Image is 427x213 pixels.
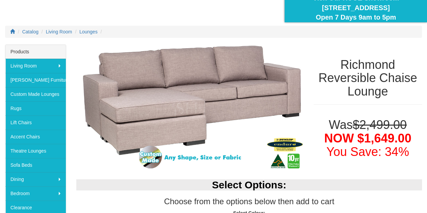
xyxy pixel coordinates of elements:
[5,101,66,115] a: Rugs
[212,179,286,190] b: Select Options:
[5,73,66,87] a: [PERSON_NAME] Furniture
[5,130,66,144] a: Accent Chairs
[5,172,66,186] a: Dining
[5,115,66,130] a: Lift Chairs
[314,118,422,158] h1: Was
[79,29,98,34] a: Lounges
[5,87,66,101] a: Custom Made Lounges
[5,59,66,73] a: Living Room
[324,131,411,145] span: NOW $1,649.00
[22,29,38,34] a: Catalog
[314,58,422,98] h1: Richmond Reversible Chaise Lounge
[5,186,66,201] a: Bedroom
[5,45,66,59] div: Products
[5,144,66,158] a: Theatre Lounges
[353,118,407,132] del: $2,499.00
[326,145,409,159] font: You Save: 34%
[5,158,66,172] a: Sofa Beds
[76,197,422,206] h3: Choose from the options below then add to cart
[46,29,72,34] a: Living Room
